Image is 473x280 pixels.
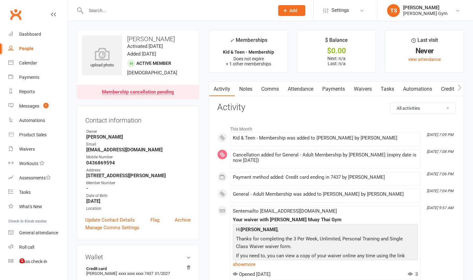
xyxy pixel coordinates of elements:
[226,61,271,66] span: + 1 other memberships
[85,114,191,124] h3: Contact information
[391,48,458,54] div: Never
[82,35,194,42] h3: [PERSON_NAME]
[8,42,67,56] a: People
[332,3,349,18] span: Settings
[86,154,191,160] div: Mobile Number
[85,265,191,277] li: [PERSON_NAME]
[8,85,67,99] a: Reports
[175,216,191,224] a: Archive
[86,193,191,199] div: Date of Birth
[233,271,271,277] span: Opened [DATE]
[230,36,267,48] div: Memberships
[19,230,58,235] div: General attendance
[349,82,376,96] a: Waivers
[86,141,191,148] div: Email
[233,175,418,180] div: Payment method added: Credit card ending in 7437 by [PERSON_NAME]
[86,160,191,166] strong: 0436869594
[19,204,42,209] div: What's New
[19,89,35,94] div: Reports
[8,142,67,156] a: Waivers
[278,5,305,16] button: Add
[8,240,67,254] a: Roll call
[8,99,67,113] a: Messages 1
[427,206,453,210] i: [DATE] 9:57 AM
[19,118,45,123] div: Automations
[403,11,447,16] div: [PERSON_NAME] Gym
[399,82,437,96] a: Automations
[233,152,418,163] div: Cancellation added for General - Adult Membership by [PERSON_NAME] (expiry date is now [DATE])
[427,189,453,193] i: [DATE] 7:04 PM
[8,185,67,200] a: Tasks
[86,185,191,191] strong: -
[217,102,456,112] h3: Activity
[217,122,456,132] li: This Month
[19,259,47,264] div: Class check-in
[233,56,264,61] span: Does not expire
[234,226,416,235] p: Hi ,
[209,82,235,96] a: Activity
[376,82,399,96] a: Tasks
[85,254,191,261] h3: Wallet
[283,82,318,96] a: Attendance
[127,70,177,76] span: [DEMOGRAPHIC_DATA]
[8,254,67,269] a: Class kiosk mode
[427,149,453,154] i: [DATE] 7:08 PM
[325,36,348,48] div: $ Balance
[86,266,187,271] strong: Credit card
[127,43,163,49] time: Activated [DATE]
[8,171,67,185] a: Assessments
[19,175,51,180] div: Assessments
[86,147,191,153] strong: [EMAIL_ADDRESS][DOMAIN_NAME]
[136,61,171,66] span: Active member
[19,60,37,65] div: Calendar
[8,70,67,85] a: Payments
[19,161,38,166] div: Workouts
[303,48,370,54] div: $0.00
[19,32,41,37] div: Dashboard
[19,46,34,51] div: People
[234,252,416,269] p: If you need to, you can view a copy of your waiver online any time using the link below:
[8,113,67,128] a: Automations
[233,192,418,197] div: General - Adult Membership was added to [PERSON_NAME] by [PERSON_NAME]
[19,132,47,137] div: Product Sales
[85,216,135,224] a: Update Contact Details
[233,260,418,269] a: show more
[303,56,370,66] p: Next: n/a Last: n/a
[19,75,39,80] div: Payments
[86,180,191,186] div: Member Number
[411,36,438,48] div: Last visit
[8,200,67,214] a: What's New
[19,190,31,195] div: Tasks
[150,216,159,224] a: Flag
[86,206,191,212] div: Location
[86,134,191,140] strong: [PERSON_NAME]
[43,103,49,108] span: 1
[86,129,191,135] div: Owner
[19,258,25,263] span: 1
[85,224,139,231] a: Manage Comms Settings
[19,103,39,109] div: Messages
[86,173,191,178] strong: [STREET_ADDRESS][PERSON_NAME]
[233,208,337,214] span: Sent email to [EMAIL_ADDRESS][DOMAIN_NAME]
[241,227,278,232] strong: [PERSON_NAME]
[86,198,191,204] strong: [DATE]
[19,245,34,250] div: Roll call
[408,57,441,62] a: view attendance
[230,37,234,43] i: ✓
[427,132,453,137] i: [DATE] 7:09 PM
[257,82,283,96] a: Comms
[127,51,156,57] time: Added [DATE]
[82,48,122,69] div: upload photo
[8,156,67,171] a: Workouts
[403,5,447,11] div: [PERSON_NAME]
[8,56,67,70] a: Calendar
[155,271,170,276] span: 01/2027
[8,27,67,42] a: Dashboard
[233,135,418,141] div: Kid & Teen - Membership was added to [PERSON_NAME] by [PERSON_NAME]
[102,90,174,95] div: Membership cancellation pending
[387,4,400,17] div: TS
[86,167,191,173] div: Address
[223,49,274,55] strong: Kid & Teen - Membership
[84,6,270,15] input: Search...
[408,271,418,277] span: 3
